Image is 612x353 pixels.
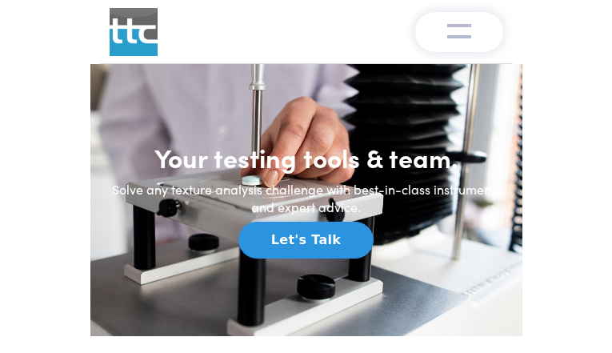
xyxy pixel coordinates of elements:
button: Toggle navigation [415,12,503,52]
h1: Your testing tools & team. [110,142,503,174]
h6: Solve any texture analysis challenge with best-in-class instruments and expert advice. [110,180,503,216]
img: menu-v1.0.png [447,20,471,39]
img: ttc_logo_1x1_v1.0.png [110,8,158,56]
button: Let's Talk [238,222,374,259]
